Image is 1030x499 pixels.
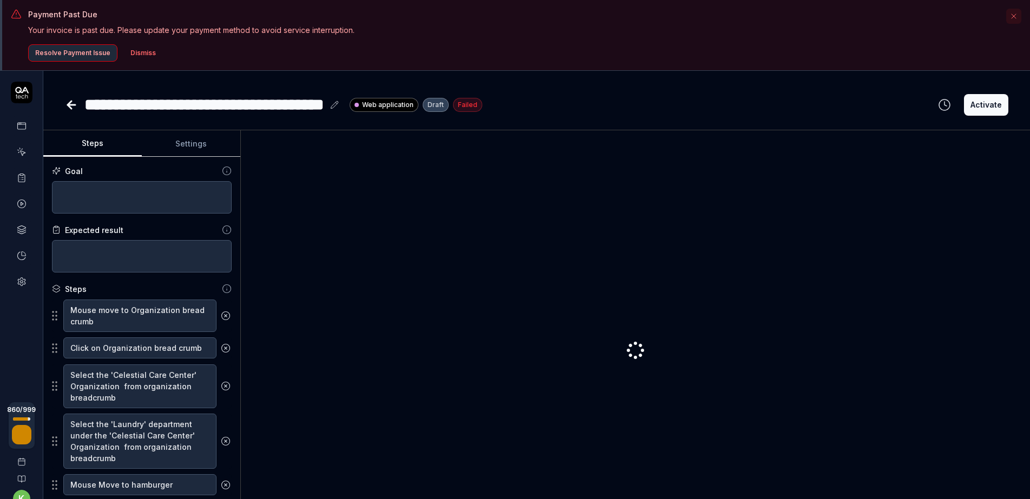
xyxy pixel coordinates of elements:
[52,413,232,469] div: Suggestions
[52,474,232,496] div: Suggestions
[423,98,449,112] div: Draft
[217,337,235,359] button: Remove step
[217,305,235,327] button: Remove step
[142,131,240,157] button: Settings
[931,94,957,116] button: View version history
[964,94,1008,116] button: Activate
[217,474,235,496] button: Remove step
[350,97,418,112] a: Web application
[52,299,232,332] div: Suggestions
[28,9,1000,20] h3: Payment Past Due
[65,283,87,295] div: Steps
[28,44,117,62] button: Resolve Payment Issue
[43,131,142,157] button: Steps
[217,375,235,397] button: Remove step
[52,337,232,360] div: Suggestions
[124,44,162,62] button: Dismiss
[65,165,83,177] div: Goal
[52,364,232,409] div: Suggestions
[4,449,38,466] a: Book a call with us
[28,24,1000,36] p: Your invoice is past due. Please update your payment method to avoid service interruption.
[362,100,414,110] span: Web application
[4,466,38,483] a: Documentation
[7,407,36,413] span: 860 / 999
[453,98,482,112] div: Failed
[217,430,235,452] button: Remove step
[65,224,123,236] div: Expected result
